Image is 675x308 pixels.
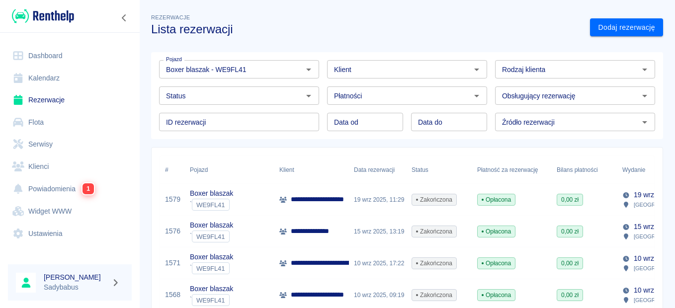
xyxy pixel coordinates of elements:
button: Otwórz [470,63,484,77]
span: 1 [83,183,94,194]
div: 19 wrz 2025, 11:29 [349,184,407,216]
a: Rezerwacje [8,89,132,111]
a: Powiadomienia1 [8,177,132,200]
div: ` [190,231,233,242]
a: 1579 [165,194,180,205]
button: Otwórz [470,89,484,103]
a: 1568 [165,290,180,300]
span: Opłacona [478,195,515,204]
span: Zakończona [412,227,456,236]
h6: [PERSON_NAME] [44,272,107,282]
div: Status [412,156,428,184]
a: Kalendarz [8,67,132,89]
button: Otwórz [302,89,316,103]
span: Zakończona [412,259,456,268]
div: 15 wrz 2025, 13:19 [349,216,407,247]
a: Flota [8,111,132,134]
div: Klient [274,156,349,184]
span: 0,00 zł [557,291,583,300]
button: Otwórz [638,63,652,77]
div: Data rezerwacji [349,156,407,184]
button: Otwórz [638,89,652,103]
div: Płatność za rezerwację [472,156,552,184]
div: # [165,156,169,184]
div: # [160,156,185,184]
a: Dodaj rezerwację [590,18,663,37]
span: WE9FL41 [192,233,229,240]
div: 10 wrz 2025, 17:22 [349,247,407,279]
span: 0,00 zł [557,195,583,204]
label: Pojazd [166,56,182,63]
div: Klient [279,156,294,184]
span: WE9FL41 [192,265,229,272]
div: ` [190,199,233,211]
div: Status [407,156,472,184]
span: Opłacona [478,259,515,268]
span: Opłacona [478,227,515,236]
div: Pojazd [190,156,208,184]
span: Zakończona [412,291,456,300]
p: Boxer blaszak [190,220,233,231]
div: ` [190,294,233,306]
p: Boxer blaszak [190,188,233,199]
div: Płatność za rezerwację [477,156,538,184]
div: Bilans płatności [552,156,617,184]
h3: Lista rezerwacji [151,22,582,36]
a: Ustawienia [8,223,132,245]
p: Sadybabus [44,282,107,293]
a: Widget WWW [8,200,132,223]
span: WE9FL41 [192,297,229,304]
button: Otwórz [302,63,316,77]
button: Otwórz [638,115,652,129]
button: Zwiń nawigację [117,11,132,24]
span: Opłacona [478,291,515,300]
a: 1571 [165,258,180,268]
a: Dashboard [8,45,132,67]
span: 0,00 zł [557,227,583,236]
img: Renthelp logo [12,8,74,24]
a: Renthelp logo [8,8,74,24]
input: DD.MM.YYYY [411,113,487,131]
span: Rezerwacje [151,14,190,20]
p: Boxer blaszak [190,252,233,262]
span: Zakończona [412,195,456,204]
span: 0,00 zł [557,259,583,268]
p: Boxer blaszak [190,284,233,294]
div: Pojazd [185,156,274,184]
div: Wydanie [622,156,645,184]
input: DD.MM.YYYY [327,113,403,131]
a: Klienci [8,155,132,178]
div: Data rezerwacji [354,156,395,184]
a: Serwisy [8,133,132,155]
div: Bilans płatności [557,156,598,184]
a: 1576 [165,226,180,236]
span: WE9FL41 [192,201,229,209]
div: ` [190,262,233,274]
